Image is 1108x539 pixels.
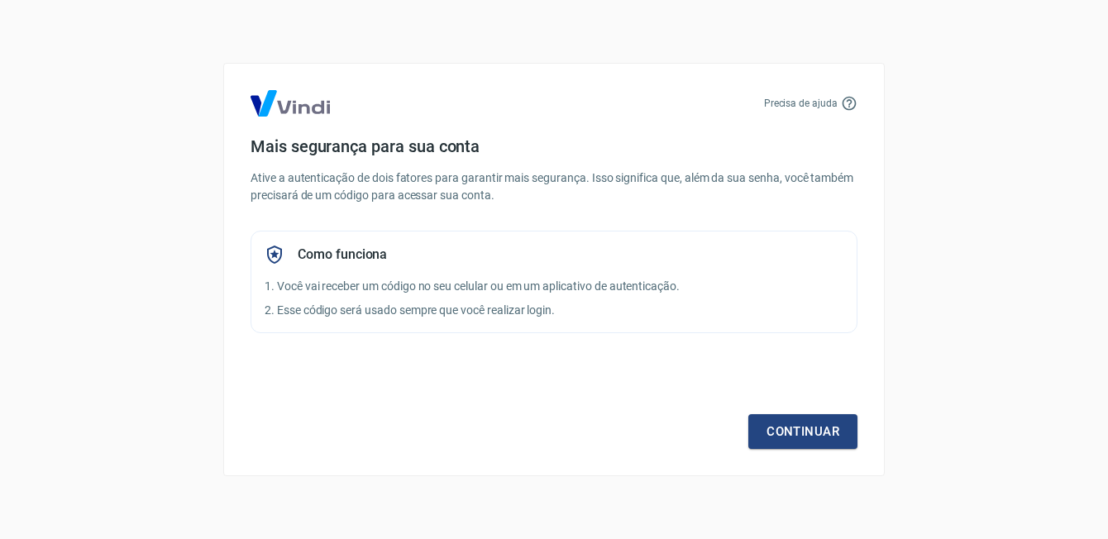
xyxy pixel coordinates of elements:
a: Continuar [748,414,857,449]
p: Precisa de ajuda [764,96,838,111]
img: Logo Vind [251,90,330,117]
p: 2. Esse código será usado sempre que você realizar login. [265,302,843,319]
p: 1. Você vai receber um código no seu celular ou em um aplicativo de autenticação. [265,278,843,295]
h4: Mais segurança para sua conta [251,136,857,156]
h5: Como funciona [298,246,387,263]
p: Ative a autenticação de dois fatores para garantir mais segurança. Isso significa que, além da su... [251,169,857,204]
